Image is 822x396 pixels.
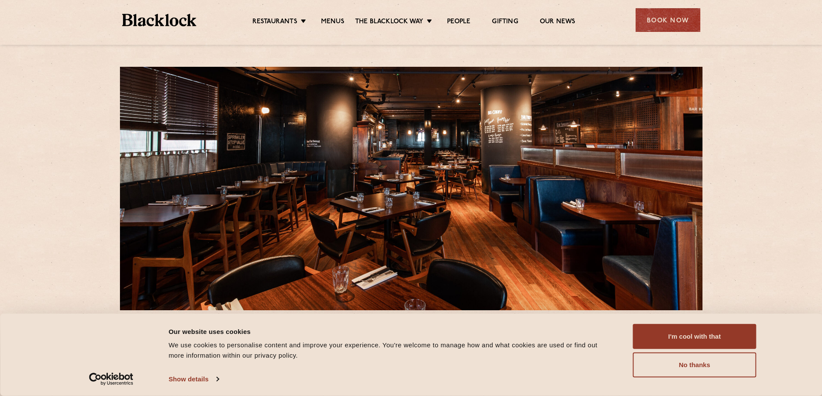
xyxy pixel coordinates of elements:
[321,18,344,27] a: Menus
[492,18,518,27] a: Gifting
[169,373,219,386] a: Show details
[540,18,576,27] a: Our News
[633,352,756,377] button: No thanks
[633,324,756,349] button: I'm cool with that
[73,373,149,386] a: Usercentrics Cookiebot - opens in a new window
[252,18,297,27] a: Restaurants
[636,8,700,32] div: Book Now
[169,326,614,337] div: Our website uses cookies
[447,18,470,27] a: People
[122,14,197,26] img: BL_Textured_Logo-footer-cropped.svg
[169,340,614,361] div: We use cookies to personalise content and improve your experience. You're welcome to manage how a...
[355,18,423,27] a: The Blacklock Way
